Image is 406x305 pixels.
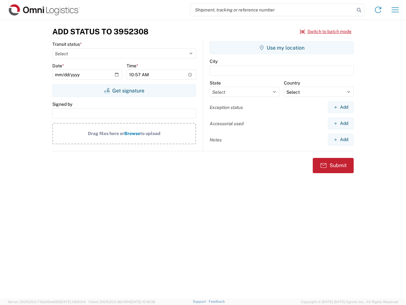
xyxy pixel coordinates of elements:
[52,27,148,36] h3: Add Status to 3952308
[328,101,354,113] button: Add
[210,105,243,110] label: Exception status
[52,101,72,107] label: Signed by
[52,63,64,69] label: Date
[88,300,155,304] span: Client: 2025.20.0-8b113f4
[210,137,222,143] label: Notes
[127,63,138,69] label: Time
[190,4,355,16] input: Shipment, tracking or reference number
[130,300,155,304] span: [DATE] 10:16:38
[210,41,354,54] button: Use my location
[210,80,221,86] label: State
[210,58,218,64] label: City
[284,80,300,86] label: Country
[301,299,398,305] span: Copyright © [DATE]-[DATE] Agistix Inc., All Rights Reserved
[193,300,209,303] a: Support
[52,84,196,97] button: Get signature
[209,300,225,303] a: Feedback
[8,300,86,304] span: Server: 2025.20.0-710e05ee653
[60,300,86,304] span: [DATE] 09:51:04
[124,131,140,136] span: Browse
[328,134,354,146] button: Add
[52,41,82,47] label: Transit status
[140,131,160,136] span: to upload
[88,131,124,136] span: Drag files here or
[300,26,351,37] button: Switch to batch mode
[210,121,244,126] label: Accessorial used
[313,158,354,173] button: Submit
[328,118,354,129] button: Add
